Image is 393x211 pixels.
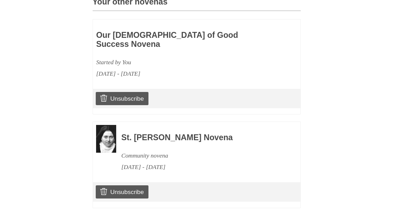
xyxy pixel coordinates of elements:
[96,92,148,105] a: Unsubscribe
[121,150,282,162] div: Community novena
[96,57,256,68] div: Started by You
[96,125,116,153] img: Novena image
[96,68,256,80] div: [DATE] - [DATE]
[121,162,282,173] div: [DATE] - [DATE]
[121,134,282,143] h3: St. [PERSON_NAME] Novena
[96,186,148,199] a: Unsubscribe
[96,31,256,49] h3: Our [DEMOGRAPHIC_DATA] of Good Success Novena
